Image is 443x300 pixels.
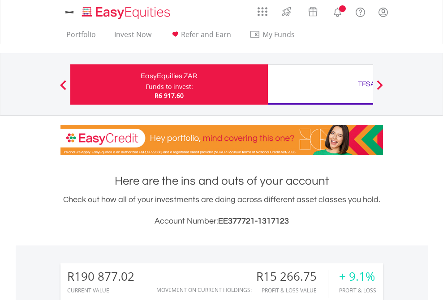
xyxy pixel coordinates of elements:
a: AppsGrid [252,2,273,17]
div: Movement on Current Holdings: [156,287,252,293]
button: Previous [54,85,72,93]
a: Portfolio [63,30,99,44]
img: thrive-v2.svg [279,4,294,19]
img: grid-menu-icon.svg [258,7,267,17]
div: + 9.1% [339,270,376,283]
img: vouchers-v2.svg [305,4,320,19]
a: Home page [78,2,174,20]
img: EasyCredit Promotion Banner [60,125,383,155]
h1: Here are the ins and outs of your account [60,173,383,189]
img: EasyEquities_Logo.png [80,5,174,20]
a: My Profile [372,2,395,22]
a: Invest Now [111,30,155,44]
div: EasyEquities ZAR [76,70,262,82]
span: EE377721-1317123 [218,217,289,225]
div: CURRENT VALUE [67,287,134,293]
div: R15 266.75 [256,270,328,283]
span: Refer and Earn [181,30,231,39]
a: Vouchers [300,2,326,19]
button: Next [371,85,389,93]
div: R190 877.02 [67,270,134,283]
div: Profit & Loss [339,287,376,293]
a: Refer and Earn [166,30,235,44]
span: R6 917.60 [155,91,184,100]
span: My Funds [249,29,308,40]
div: Funds to invest: [146,82,193,91]
div: Check out how all of your investments are doing across different asset classes you hold. [60,194,383,228]
a: FAQ's and Support [349,2,372,20]
a: Notifications [326,2,349,20]
div: Profit & Loss Value [256,287,328,293]
h3: Account Number: [60,215,383,228]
